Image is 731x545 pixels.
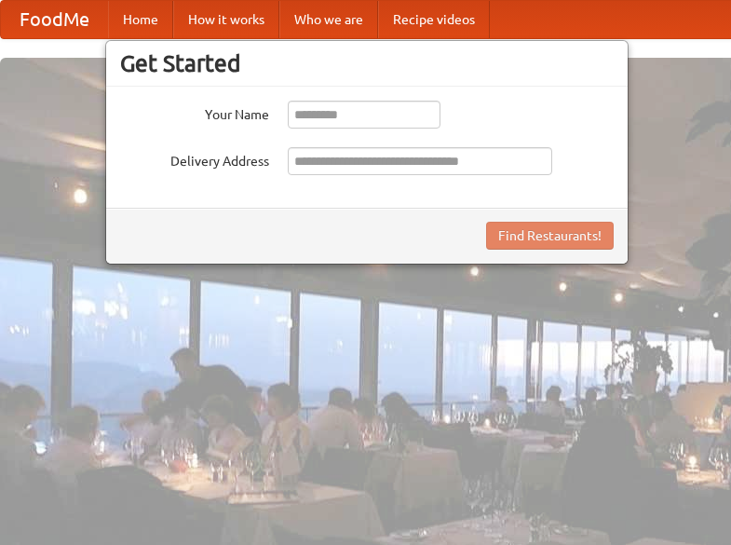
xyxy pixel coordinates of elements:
[378,1,490,38] a: Recipe videos
[173,1,279,38] a: How it works
[120,49,614,77] h3: Get Started
[120,147,269,170] label: Delivery Address
[108,1,173,38] a: Home
[486,222,614,250] button: Find Restaurants!
[279,1,378,38] a: Who we are
[120,101,269,124] label: Your Name
[1,1,108,38] a: FoodMe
